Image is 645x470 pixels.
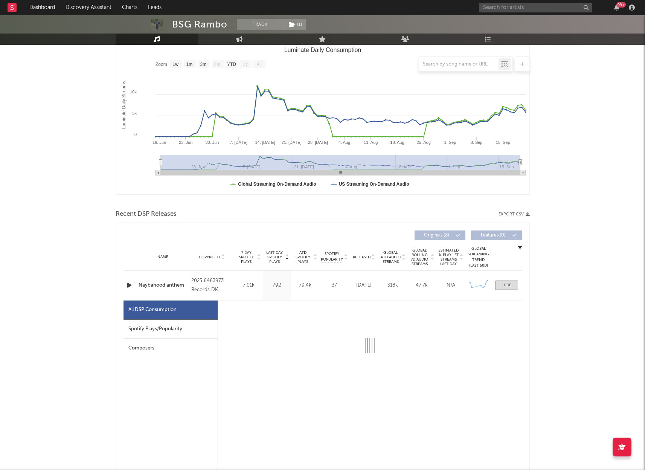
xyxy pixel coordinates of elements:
[419,61,499,67] input: Search by song name or URL
[380,250,401,264] span: Global ATD Audio Streams
[116,210,177,219] span: Recent DSP Releases
[614,5,619,11] button: 99+
[339,182,409,187] text: US Streaming On-Demand Audio
[390,140,404,145] text: 18. Aug
[124,339,218,358] div: Composers
[364,140,378,145] text: 11. Aug
[470,140,482,145] text: 8. Sep
[321,282,348,289] div: 37
[321,251,343,262] span: Spotify Popularity
[124,320,218,339] div: Spotify Plays/Popularity
[237,19,284,30] button: Track
[139,282,188,289] a: Naybahood anthem
[616,2,626,8] div: 99 +
[415,230,465,240] button: Originals(8)
[444,140,456,145] text: 1. Sep
[116,44,529,194] svg: Luminate Daily Consumption
[409,248,430,266] span: Global Rolling 7D Audio Streams
[236,250,256,264] span: 7 Day Spotify Plays
[409,282,435,289] div: 47.7k
[230,140,247,145] text: 7. [DATE]
[281,140,301,145] text: 21. [DATE]
[199,255,221,259] span: Copyright
[124,301,218,320] div: All DSP Consumption
[353,255,371,259] span: Released
[416,140,430,145] text: 25. Aug
[255,140,275,145] text: 14. [DATE]
[438,282,464,289] div: N/A
[139,254,188,260] div: Name
[308,140,328,145] text: 28. [DATE]
[380,282,406,289] div: 318k
[191,276,232,295] div: 2025 6463973 Records DK
[236,282,261,289] div: 7.01k
[499,212,530,217] button: Export CSV
[479,3,592,12] input: Search for artists
[476,233,511,238] span: Features ( 0 )
[238,182,316,187] text: Global Streaming On-Demand Audio
[293,282,317,289] div: 79.4k
[284,47,361,53] text: Luminate Daily Consumption
[130,90,137,94] text: 10k
[419,233,454,238] span: Originals ( 8 )
[121,81,126,129] text: Luminate Daily Streams
[172,19,227,30] div: BSG Rambo
[205,140,219,145] text: 30. Jun
[132,111,137,116] text: 5k
[152,140,166,145] text: 16. Jun
[338,140,350,145] text: 4. Aug
[134,132,136,137] text: 0
[467,246,490,269] div: Global Streaming Trend (Last 60D)
[284,19,306,30] span: ( 1 )
[265,282,289,289] div: 792
[471,230,522,240] button: Features(0)
[179,140,192,145] text: 23. Jun
[293,250,313,264] span: ATD Spotify Plays
[496,140,510,145] text: 15. Sep
[284,19,306,30] button: (1)
[351,282,377,289] div: [DATE]
[128,305,177,314] div: All DSP Consumption
[438,248,459,266] span: Estimated % Playlist Streams Last Day
[265,250,285,264] span: Last Day Spotify Plays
